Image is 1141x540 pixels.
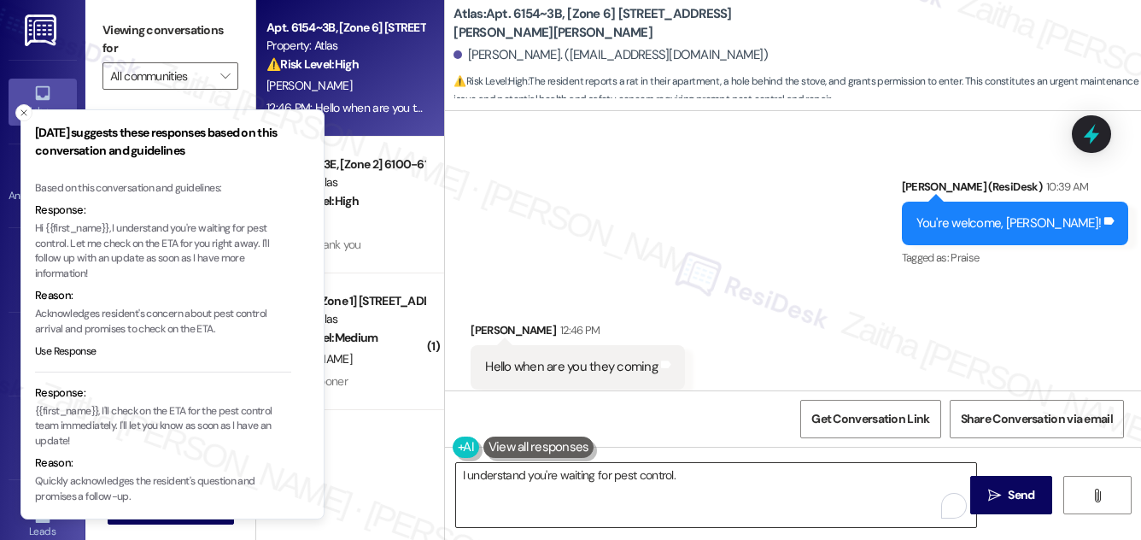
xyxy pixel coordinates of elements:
[456,463,976,527] textarea: To enrich screen reader interactions, please activate Accessibility in Grammarly extension settings
[9,247,77,293] a: Site Visit •
[471,321,685,345] div: [PERSON_NAME]
[266,37,424,55] div: Property: Atlas
[902,178,1129,202] div: [PERSON_NAME] (ResiDesk)
[15,104,32,121] button: Close toast
[811,410,929,428] span: Get Conversation Link
[1042,178,1089,196] div: 10:39 AM
[35,474,291,504] p: Quickly acknowledges the resident's question and promises a follow-up.
[1008,486,1034,504] span: Send
[266,173,424,191] div: Property: Atlas
[35,202,291,219] div: Response:
[102,17,238,62] label: Viewing conversations for
[266,310,424,328] div: Property: Atlas
[961,410,1113,428] span: Share Conversation via email
[1091,489,1103,502] i: 
[266,56,359,72] strong: ⚠️ Risk Level: High
[9,414,77,461] a: Buildings
[35,181,291,197] div: Based on this conversation and guidelines:
[35,287,291,304] div: Reason:
[950,400,1124,438] button: Share Conversation via email
[35,307,291,337] p: Acknowledges resident's concern about pest control arrival and promises to check on the ETA.
[471,390,685,414] div: Tagged as:
[453,46,768,64] div: [PERSON_NAME]. ([EMAIL_ADDRESS][DOMAIN_NAME])
[485,358,658,376] div: Hello when are you they coming
[800,400,940,438] button: Get Conversation Link
[266,19,424,37] div: Apt. 6154~3B, [Zone 6] [STREET_ADDRESS][PERSON_NAME][PERSON_NAME]
[453,73,1141,109] span: : The resident reports a rat in their apartment, a hole behind the stove, and grants permission t...
[556,321,600,339] div: 12:46 PM
[453,74,527,88] strong: ⚠️ Risk Level: High
[35,344,97,360] button: Use Response
[453,5,795,42] b: Atlas: Apt. 6154~3B, [Zone 6] [STREET_ADDRESS][PERSON_NAME][PERSON_NAME]
[35,404,291,449] p: {{first_name}}, I'll check on the ETA for the pest control team immediately. I'll let you know as...
[9,79,77,125] a: Inbox
[266,78,352,93] span: [PERSON_NAME]
[916,214,1102,232] div: You're welcome, [PERSON_NAME]!
[35,221,291,281] p: Hi {{first_name}}, I understand you're waiting for pest control. Let me check on the ETA for you ...
[266,292,424,310] div: Apt. 74~1, [Zone 1] [STREET_ADDRESS][US_STATE]
[220,69,230,83] i: 
[902,245,1129,270] div: Tagged as:
[988,489,1001,502] i: 
[951,250,979,265] span: Praise
[970,476,1053,514] button: Send
[35,124,291,160] h3: [DATE] suggests these responses based on this conversation and guidelines
[35,384,291,402] div: Response:
[266,100,474,115] div: 12:46 PM: Hello when are you they coming
[25,15,60,46] img: ResiDesk Logo
[110,62,211,90] input: All communities
[35,455,291,472] div: Reason:
[266,156,424,173] div: Apt. 6100~3E, [Zone 2] 6100-6108 S [PERSON_NAME]
[9,331,77,377] a: Insights •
